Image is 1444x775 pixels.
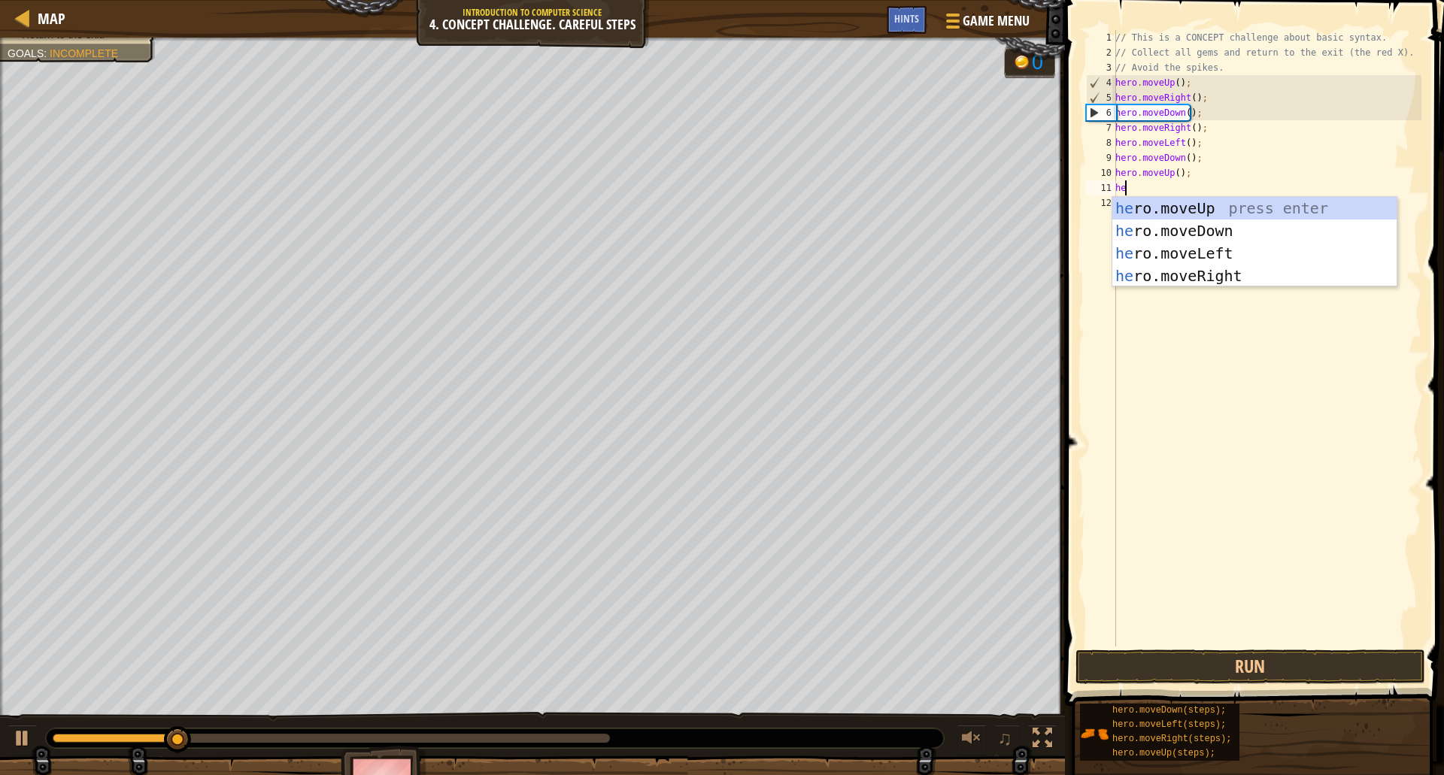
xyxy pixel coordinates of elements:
div: 3 [1086,60,1116,75]
button: Run [1075,649,1426,684]
div: 8 [1086,135,1116,150]
span: ♫ [997,727,1012,749]
span: Hints [894,11,919,26]
span: hero.moveRight(steps); [1112,734,1231,744]
button: Ctrl + P: Play [8,725,38,755]
span: Goals [8,47,44,59]
div: 11 [1086,180,1116,195]
div: 2 [1086,45,1116,60]
div: 12 [1086,195,1116,210]
span: : [44,47,50,59]
span: hero.moveLeft(steps); [1112,719,1226,730]
span: Game Menu [963,11,1030,31]
div: 10 [1086,165,1116,180]
div: 5 [1087,90,1116,105]
div: Team 'ogres' has 0 gold. [1004,47,1055,78]
div: 6 [1087,105,1116,120]
span: hero.moveDown(steps); [1112,705,1226,716]
div: 7 [1086,120,1116,135]
div: 9 [1086,150,1116,165]
a: Map [30,8,65,29]
span: hero.moveUp(steps); [1112,748,1215,758]
button: Toggle fullscreen [1027,725,1057,755]
img: portrait.png [1080,719,1109,748]
span: Incomplete [50,47,118,59]
div: 1 [1086,30,1116,45]
button: Game Menu [934,6,1039,41]
button: Adjust volume [957,725,987,755]
div: 4 [1087,75,1116,90]
div: 0 [1032,53,1047,73]
button: ♫ [994,725,1020,755]
span: Map [38,8,65,29]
